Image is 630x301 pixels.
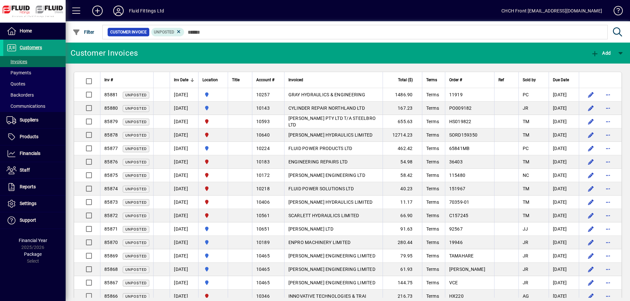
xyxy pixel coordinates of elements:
span: 85869 [104,253,118,258]
span: JR [523,267,529,272]
span: Terms [426,267,439,272]
span: Terms [426,253,439,258]
td: [DATE] [549,263,579,276]
span: Quotes [7,81,25,86]
span: FLUID FITTINGS CHRISTCHURCH [202,131,224,139]
div: Location [202,76,224,84]
td: 144.75 [383,276,422,290]
span: [PERSON_NAME] LTD [288,226,333,232]
span: NC [523,173,529,178]
span: JR [523,280,529,285]
span: Financial Year [19,238,47,243]
span: FLUID FITTINGS CHRISTCHURCH [202,292,224,300]
span: 92567 [449,226,463,232]
span: Settings [20,201,36,206]
button: Edit [586,237,596,248]
span: 70359-01 [449,199,470,205]
a: Quotes [3,78,66,89]
td: 167.23 [383,102,422,115]
td: [DATE] [549,182,579,196]
span: AUCKLAND [202,91,224,98]
span: 85870 [104,240,118,245]
button: More options [603,170,613,180]
span: Unposted [125,200,147,205]
span: 10189 [256,240,270,245]
td: [DATE] [549,222,579,236]
button: Edit [586,210,596,221]
td: 1486.90 [383,88,422,102]
span: 85873 [104,199,118,205]
span: 36403 [449,159,463,164]
td: [DATE] [170,263,198,276]
span: Unposted [125,187,147,191]
span: 85872 [104,213,118,218]
span: TM [523,159,530,164]
span: 10183 [256,159,270,164]
span: PO009182 [449,105,472,111]
span: Terms [426,92,439,97]
div: Due Date [553,76,575,84]
span: Terms [426,280,439,285]
span: Terms [426,240,439,245]
div: Sold by [523,76,545,84]
span: 10465 [256,280,270,285]
a: Home [3,23,66,39]
span: Terms [426,105,439,111]
a: Communications [3,101,66,112]
button: Edit [586,251,596,261]
span: Reports [20,184,36,189]
span: 85880 [104,105,118,111]
span: AG [523,293,529,299]
span: Unposted [125,120,147,124]
td: [DATE] [170,249,198,263]
td: [DATE] [170,142,198,155]
span: HS019822 [449,119,472,124]
span: AUCKLAND [202,252,224,259]
span: Backorders [7,92,34,98]
span: 10224 [256,146,270,151]
span: Package [24,252,42,257]
span: FLUID FITTINGS CHRISTCHURCH [202,185,224,192]
div: Fluid Fittings Ltd [129,6,164,16]
span: [PERSON_NAME] HYDRAULICS LIMITED [288,199,373,205]
td: 11.17 [383,196,422,209]
div: Invoiced [288,76,379,84]
span: AUCKLAND [202,145,224,152]
span: 151967 [449,186,466,191]
span: FLUID FITTINGS CHRISTCHURCH [202,118,224,125]
td: 462.42 [383,142,422,155]
button: Edit [586,183,596,194]
span: C157245 [449,213,469,218]
td: [DATE] [549,249,579,263]
span: 10651 [256,226,270,232]
span: Unposted [154,30,174,34]
a: Financials [3,145,66,162]
span: Terms [426,226,439,232]
button: Edit [586,224,596,234]
div: Total ($) [387,76,419,84]
span: Unposted [125,106,147,111]
button: Edit [586,143,596,154]
td: 66.90 [383,209,422,222]
span: Unposted [125,93,147,97]
td: [DATE] [170,115,198,128]
span: Staff [20,167,30,173]
span: TM [523,199,530,205]
button: Edit [586,264,596,274]
span: AUCKLAND [202,279,224,286]
span: [PERSON_NAME] [449,267,485,272]
span: Location [202,76,218,84]
td: [DATE] [170,155,198,169]
span: TM [523,186,530,191]
span: 19946 [449,240,463,245]
td: [DATE] [549,276,579,290]
span: Financials [20,151,40,156]
a: Products [3,129,66,145]
button: Edit [586,170,596,180]
span: FLUID POWER PRODUCTS LTD [288,146,352,151]
td: [DATE] [549,88,579,102]
span: 10172 [256,173,270,178]
span: Inv # [104,76,113,84]
td: [DATE] [170,236,198,249]
td: [DATE] [549,128,579,142]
